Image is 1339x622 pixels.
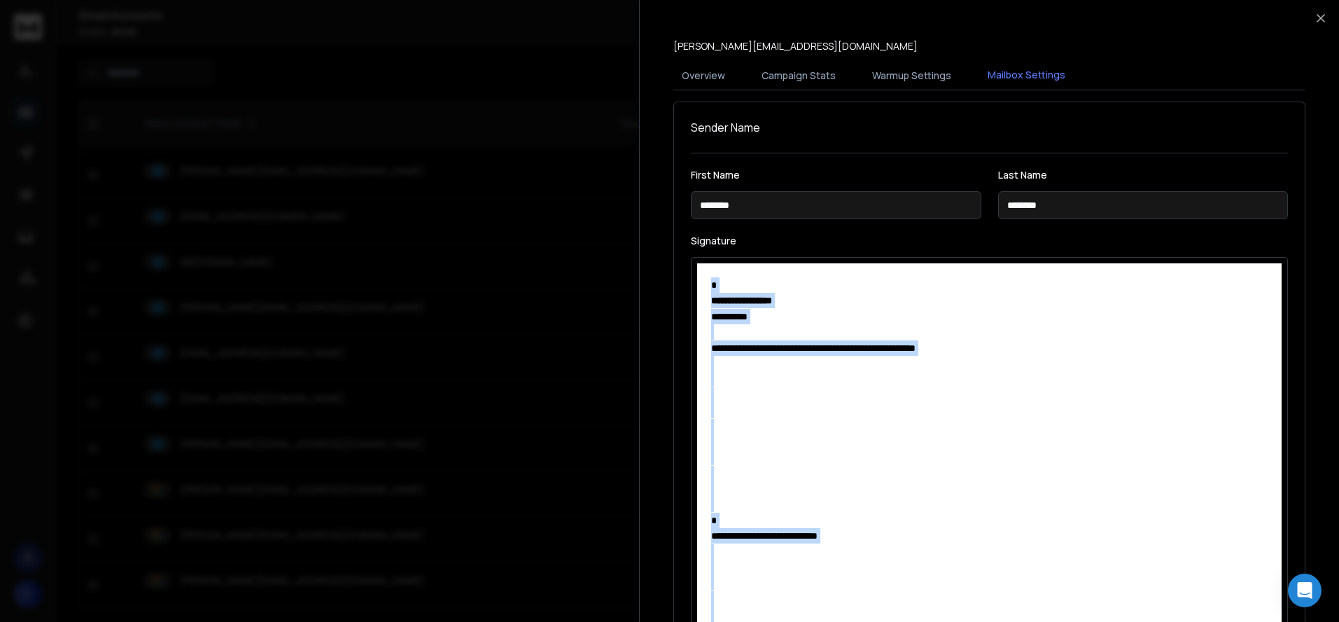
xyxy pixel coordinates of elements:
p: [PERSON_NAME][EMAIL_ADDRESS][DOMAIN_NAME] [673,39,918,53]
button: Mailbox Settings [979,60,1074,92]
label: First Name [691,170,981,180]
button: Overview [673,60,734,91]
div: Open Intercom Messenger [1288,574,1322,607]
button: Campaign Stats [753,60,844,91]
button: Warmup Settings [864,60,960,91]
label: Signature [691,236,1288,246]
label: Last Name [998,170,1289,180]
h1: Sender Name [691,119,1288,136]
